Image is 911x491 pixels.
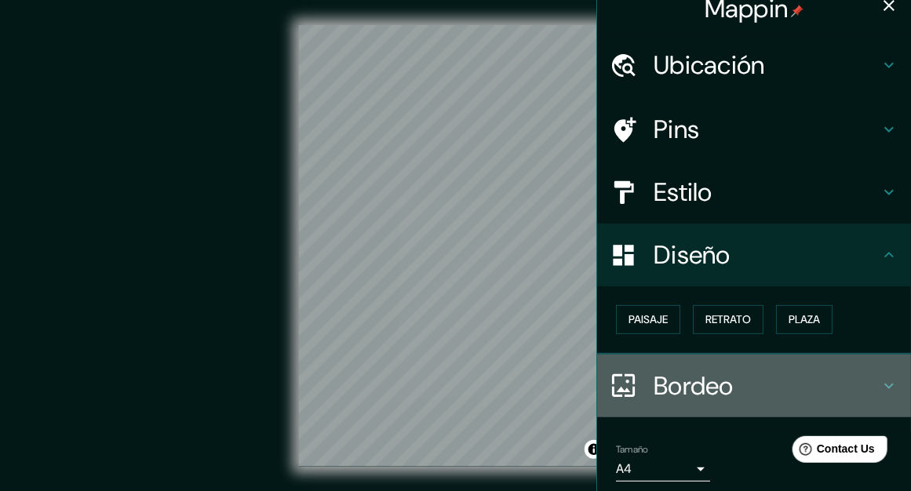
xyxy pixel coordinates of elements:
h4: Bordeo [654,370,880,402]
button: Retrato [693,305,763,334]
button: Plaza [776,305,833,334]
iframe: Help widget launcher [771,430,894,474]
div: A4 [616,456,710,482]
h4: Estilo [654,176,880,208]
canvas: Mapa [299,25,611,467]
div: Estilo [597,161,911,224]
div: Bordeo [597,355,911,417]
img: pin-icon.png [791,5,804,17]
label: Tamaño [616,442,648,456]
div: Pins [597,98,911,161]
h4: Pins [654,114,880,145]
h4: Diseño [654,239,880,271]
div: Ubicación [597,34,911,96]
button: Atribución de choques [585,440,603,459]
div: Diseño [597,224,911,286]
h4: Ubicación [654,49,880,81]
button: Paisaje [616,305,680,334]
